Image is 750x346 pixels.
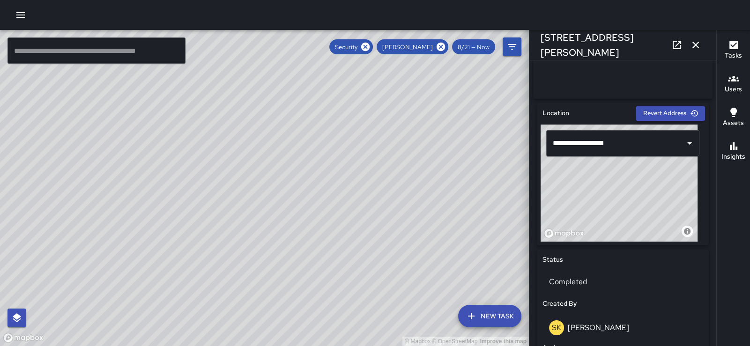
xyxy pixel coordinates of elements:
[549,276,697,287] p: Completed
[717,67,750,101] button: Users
[717,34,750,67] button: Tasks
[452,43,495,51] span: 8/21 — Now
[542,299,577,309] h6: Created By
[458,305,521,327] button: New Task
[542,108,569,118] h6: Location
[717,101,750,135] button: Assets
[377,43,438,51] span: [PERSON_NAME]
[723,118,744,128] h6: Assets
[721,152,745,162] h6: Insights
[725,84,742,95] h6: Users
[552,322,561,333] p: SK
[377,39,448,54] div: [PERSON_NAME]
[541,30,668,60] h6: [STREET_ADDRESS][PERSON_NAME]
[725,51,742,61] h6: Tasks
[636,106,705,121] button: Revert Address
[329,43,363,51] span: Security
[717,135,750,169] button: Insights
[568,323,629,332] p: [PERSON_NAME]
[542,255,563,265] h6: Status
[683,137,696,150] button: Open
[329,39,373,54] div: Security
[503,37,521,56] button: Filters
